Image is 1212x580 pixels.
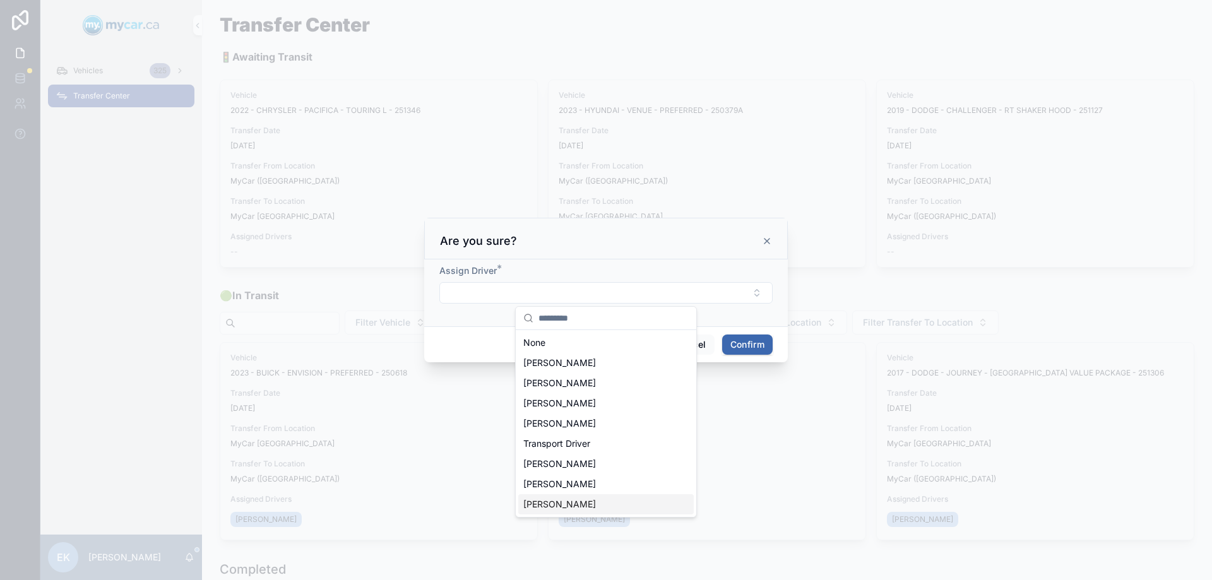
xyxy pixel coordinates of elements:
[523,478,596,490] span: [PERSON_NAME]
[722,334,773,355] button: Confirm
[523,437,590,450] span: Transport Driver
[439,265,497,276] span: Assign Driver
[523,377,596,389] span: [PERSON_NAME]
[523,458,596,470] span: [PERSON_NAME]
[516,330,696,517] div: Suggestions
[440,234,517,249] h3: Are you sure?
[518,333,694,353] div: None
[523,498,596,511] span: [PERSON_NAME]
[523,357,596,369] span: [PERSON_NAME]
[523,417,596,430] span: [PERSON_NAME]
[523,397,596,410] span: [PERSON_NAME]
[439,282,773,304] button: Select Button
